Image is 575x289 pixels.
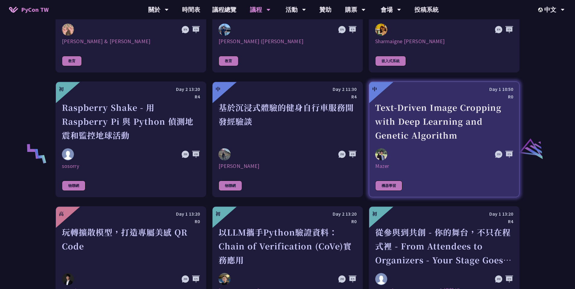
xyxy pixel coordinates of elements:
[62,93,200,101] div: R4
[62,56,82,66] div: 教育
[375,273,387,285] img: PyCon Taiwan 招募組
[219,38,356,45] div: [PERSON_NAME] ([PERSON_NAME]
[62,38,200,45] div: [PERSON_NAME] & [PERSON_NAME]
[3,2,55,17] a: PyCon TW
[375,101,513,142] div: Text-Driven Image Cropping with Deep Learning and Genetic Algorithm
[375,85,513,93] div: Day 1 10:50
[62,218,200,225] div: R0
[219,273,231,285] img: Kevin Tseng
[372,85,377,93] div: 中
[375,148,387,160] img: Mazer
[59,85,64,93] div: 初
[372,210,377,217] div: 初
[59,210,64,217] div: 高
[219,162,356,170] div: [PERSON_NAME]
[375,210,513,218] div: Day 1 13:20
[212,82,363,197] a: 中 Day 2 11:30 R4 基於沉浸式體驗的健身自行車服務開發經驗談 Peter [PERSON_NAME] 物聯網
[219,24,231,36] img: Chieh-Hung (Jeff) Cheng
[62,148,74,160] img: sosorry
[21,5,49,14] span: PyCon TW
[369,82,519,197] a: 中 Day 1 10:50 R0 Text-Driven Image Cropping with Deep Learning and Genetic Algorithm Mazer Mazer ...
[62,162,200,170] div: sosorry
[62,85,200,93] div: Day 2 13:20
[375,181,402,191] div: 機器學習
[9,7,18,13] img: Home icon of PyCon TW 2025
[375,218,513,225] div: R4
[219,210,356,218] div: Day 2 13:20
[375,225,513,267] div: 從參與到共創 - 你的舞台，不只在程式裡 - From Attendees to Organizers - Your Stage Goes Beyond Code
[219,56,238,66] div: 教育
[62,210,200,218] div: Day 1 13:20
[62,225,200,267] div: 玩轉擴散模型，打造專屬美感 QR Code
[538,8,544,12] img: Locale Icon
[62,181,85,191] div: 物聯網
[219,101,356,142] div: 基於沉浸式體驗的健身自行車服務開發經驗談
[62,101,200,142] div: Raspberry Shake - 用 Raspberry Pi 與 Python 偵測地震和監控地球活動
[375,38,513,45] div: Sharmaigne [PERSON_NAME]
[375,93,513,101] div: R0
[219,181,242,191] div: 物聯網
[62,273,74,285] img: Jiawei
[219,225,356,267] div: 以LLM攜手Python驗證資料：Chain of Verification (CoVe)實務應用
[219,148,231,160] img: Peter
[56,82,206,197] a: 初 Day 2 13:20 R4 Raspberry Shake - 用 Raspberry Pi 與 Python 偵測地震和監控地球活動 sosorry sosorry 物聯網
[375,24,387,36] img: Sharmaigne Angelie Mabano
[219,93,356,101] div: R4
[219,85,356,93] div: Day 2 11:30
[375,162,513,170] div: Mazer
[216,85,220,93] div: 中
[62,24,74,36] img: Megan & Ethan
[375,56,406,66] div: 嵌入式系統
[216,210,220,217] div: 初
[219,218,356,225] div: R0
